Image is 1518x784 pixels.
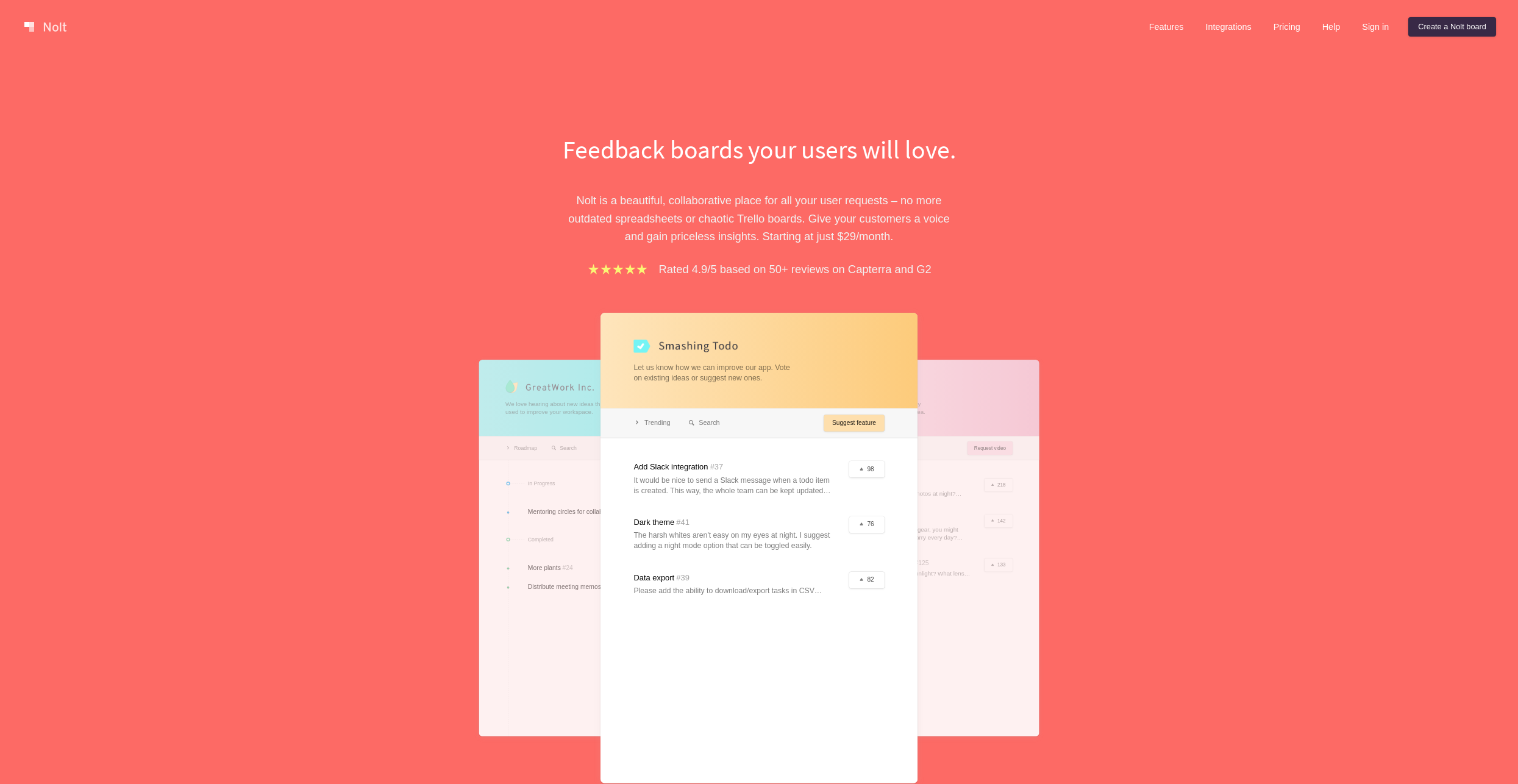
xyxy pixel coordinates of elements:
[1313,17,1350,37] a: Help
[1139,17,1194,37] a: Features
[586,262,649,276] img: stars.b067e34983.png
[1196,17,1261,37] a: Integrations
[659,260,932,278] p: Rated 4.9/5 based on 50+ reviews on Capterra and G2
[549,191,969,245] p: Nolt is a beautiful, collaborative place for all your user requests – no more outdated spreadshee...
[549,132,969,167] h1: Feedback boards your users will love.
[1264,17,1310,37] a: Pricing
[1352,17,1399,37] a: Sign in
[1408,17,1496,37] a: Create a Nolt board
